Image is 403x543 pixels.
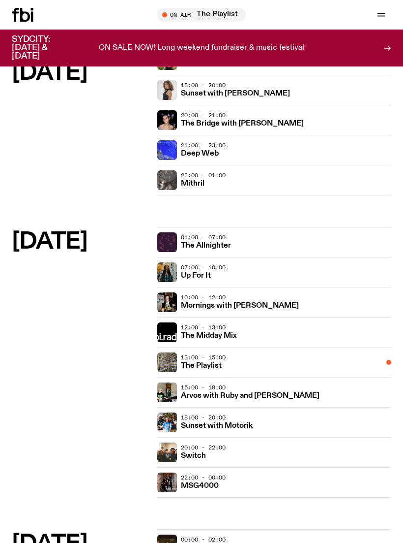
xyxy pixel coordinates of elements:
[99,44,304,53] p: ON SALE NOW! Long weekend fundraiser & music festival
[157,8,246,22] button: On AirThe Playlist
[181,353,226,361] span: 13:00 - 15:00
[12,62,149,84] h2: [DATE]
[181,444,226,451] span: 20:00 - 22:00
[157,383,177,402] img: Ruby wears a Collarbones t shirt and pretends to play the DJ decks, Al sings into a pringles can....
[181,420,253,430] a: Sunset with Motorik
[157,140,177,160] img: An abstract artwork, in bright blue with amorphous shapes, illustrated shimmers and small drawn c...
[157,352,177,372] img: A corner shot of the fbi music library
[157,170,177,190] img: An abstract artwork in mostly grey, with a textural cross in the centre. There are metallic and d...
[181,332,237,340] h3: The Midday Mix
[157,262,177,282] img: Ify - a Brown Skin girl with black braided twists, looking up to the side with her tongue stickin...
[181,242,231,250] h3: The Allnighter
[181,330,237,340] a: The Midday Mix
[181,302,299,310] h3: Mornings with [PERSON_NAME]
[181,390,319,400] a: Arvos with Ruby and [PERSON_NAME]
[157,443,177,462] img: A warm film photo of the switch team sitting close together. from left to right: Cedar, Lau, Sand...
[157,292,177,312] img: Sam blankly stares at the camera, brightly lit by a camera flash wearing a hat collared shirt and...
[181,272,211,280] h3: Up For It
[181,323,226,331] span: 12:00 - 13:00
[181,422,253,430] h3: Sunset with Motorik
[181,362,222,370] h3: The Playlist
[181,474,226,481] span: 22:00 - 00:00
[181,148,219,158] a: Deep Web
[157,80,177,100] img: Tangela looks past her left shoulder into the camera with an inquisitive look. She is wearing a s...
[181,452,206,460] h3: Switch
[181,233,226,241] span: 01:00 - 07:00
[181,141,226,149] span: 21:00 - 23:00
[181,263,226,271] span: 07:00 - 10:00
[12,35,75,61] h3: SYDCITY: [DATE] & [DATE]
[181,450,206,460] a: Switch
[181,482,219,490] h3: MSG4000
[181,81,226,89] span: 18:00 - 20:00
[181,88,290,97] a: Sunset with [PERSON_NAME]
[181,270,211,280] a: Up For It
[181,150,219,158] h3: Deep Web
[181,300,299,310] a: Mornings with [PERSON_NAME]
[181,383,226,391] span: 15:00 - 18:00
[181,480,219,490] a: MSG4000
[181,111,226,119] span: 20:00 - 21:00
[181,118,304,128] a: The Bridge with [PERSON_NAME]
[181,178,204,188] a: Mithril
[181,414,226,421] span: 18:00 - 20:00
[181,120,304,128] h3: The Bridge with [PERSON_NAME]
[181,240,231,250] a: The Allnighter
[181,392,319,400] h3: Arvos with Ruby and [PERSON_NAME]
[181,360,222,370] a: The Playlist
[181,180,204,188] h3: Mithril
[181,293,226,301] span: 10:00 - 12:00
[12,231,149,253] h2: [DATE]
[181,171,226,179] span: 23:00 - 01:00
[181,90,290,97] h3: Sunset with [PERSON_NAME]
[157,413,177,432] img: Andrew, Reenie, and Pat stand in a row, smiling at the camera, in dappled light with a vine leafe...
